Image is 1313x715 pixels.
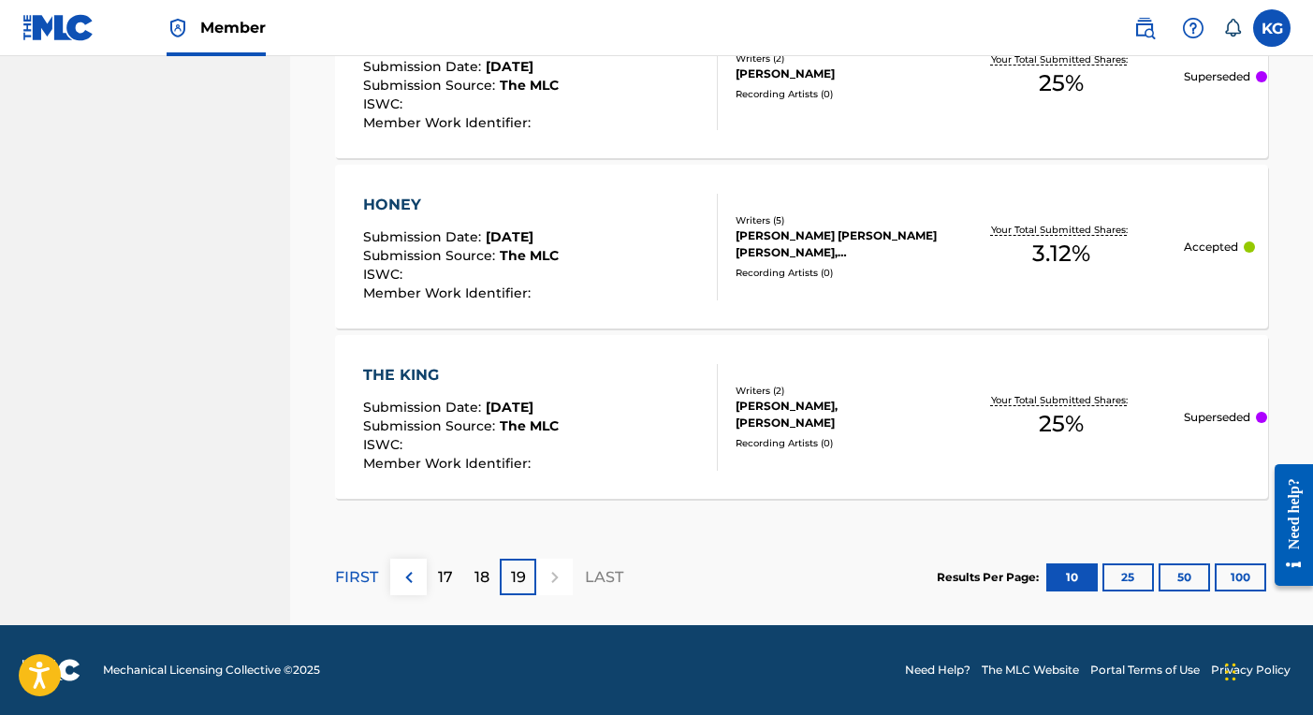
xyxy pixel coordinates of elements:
[486,399,533,416] span: [DATE]
[500,247,559,264] span: The MLC
[363,436,407,453] span: ISWC :
[1225,644,1236,700] div: Drag
[1182,17,1204,39] img: help
[200,17,266,38] span: Member
[500,417,559,434] span: The MLC
[1102,563,1154,591] button: 25
[736,384,940,398] div: Writers ( 2 )
[1219,625,1313,715] iframe: Chat Widget
[585,566,623,589] p: LAST
[736,227,940,261] div: [PERSON_NAME] [PERSON_NAME] [PERSON_NAME], [PERSON_NAME], [PERSON_NAME], [PERSON_NAME]
[363,247,500,264] span: Submission Source :
[1159,563,1210,591] button: 50
[1090,662,1200,679] a: Portal Terms of Use
[363,194,559,216] div: HONEY
[736,66,940,82] div: [PERSON_NAME]
[474,566,489,589] p: 18
[335,335,1268,499] a: THE KINGSubmission Date:[DATE]Submission Source:The MLCISWC:Member Work Identifier:Writers (2)[PE...
[905,662,970,679] a: Need Help?
[103,662,320,679] span: Mechanical Licensing Collective © 2025
[363,455,535,472] span: Member Work Identifier :
[22,659,80,681] img: logo
[991,223,1132,237] p: Your Total Submitted Shares:
[363,58,486,75] span: Submission Date :
[1184,239,1238,255] p: Accepted
[1032,237,1090,270] span: 3.12 %
[486,58,533,75] span: [DATE]
[363,266,407,283] span: ISWC :
[167,17,189,39] img: Top Rightsholder
[1046,563,1098,591] button: 10
[991,52,1132,66] p: Your Total Submitted Shares:
[736,436,940,450] div: Recording Artists ( 0 )
[736,266,940,280] div: Recording Artists ( 0 )
[335,566,378,589] p: FIRST
[1039,407,1084,441] span: 25 %
[1133,17,1156,39] img: search
[22,14,95,41] img: MLC Logo
[363,364,559,387] div: THE KING
[991,393,1132,407] p: Your Total Submitted Shares:
[363,417,500,434] span: Submission Source :
[937,569,1043,586] p: Results Per Page:
[1211,662,1291,679] a: Privacy Policy
[736,213,940,227] div: Writers ( 5 )
[500,77,559,94] span: The MLC
[1253,9,1291,47] div: User Menu
[736,398,940,431] div: [PERSON_NAME], [PERSON_NAME]
[1261,448,1313,603] iframe: Resource Center
[1126,9,1163,47] a: Public Search
[736,51,940,66] div: Writers ( 2 )
[363,95,407,112] span: ISWC :
[1039,66,1084,100] span: 25 %
[1223,19,1242,37] div: Notifications
[1184,68,1250,85] p: Superseded
[363,399,486,416] span: Submission Date :
[982,662,1079,679] a: The MLC Website
[1215,563,1266,591] button: 100
[363,285,535,301] span: Member Work Identifier :
[511,566,526,589] p: 19
[335,165,1268,328] a: HONEYSubmission Date:[DATE]Submission Source:The MLCISWC:Member Work Identifier:Writers (5)[PERSO...
[1174,9,1212,47] div: Help
[486,228,533,245] span: [DATE]
[363,114,535,131] span: Member Work Identifier :
[438,566,453,589] p: 17
[1184,409,1250,426] p: Superseded
[398,566,420,589] img: left
[736,87,940,101] div: Recording Artists ( 0 )
[363,228,486,245] span: Submission Date :
[363,77,500,94] span: Submission Source :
